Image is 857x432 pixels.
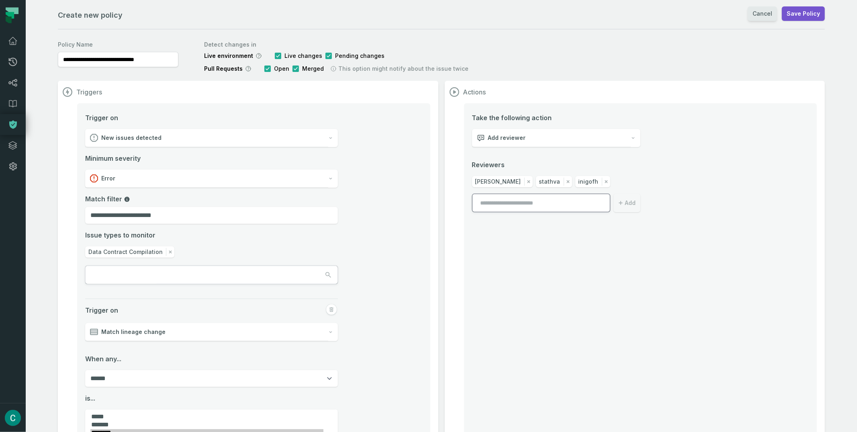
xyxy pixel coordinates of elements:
[85,207,338,224] input: Match filter field
[338,65,468,73] span: This option might notify about the issue twice
[85,230,155,240] span: Issue types to monitor
[284,52,322,60] span: Live changes
[463,88,486,96] h1: Actions
[101,328,166,336] span: Match lineage change
[614,194,640,212] button: Add
[539,178,560,186] span: stathva
[85,113,118,123] span: Trigger on
[472,113,640,123] span: Take the following action
[204,52,253,60] span: Live environment
[204,65,243,73] span: Pull Requests
[101,134,162,142] span: New issues detected
[335,52,385,60] span: Pending changes
[101,174,115,182] span: Error
[472,129,640,147] button: Add reviewer
[85,323,338,341] button: Match lineage change
[782,6,825,21] button: Save Policy
[58,10,123,21] h1: Create new policy
[76,88,102,96] h1: Triggers
[85,170,338,188] button: Error
[85,129,338,147] button: New issues detected
[302,65,324,73] span: Merged
[5,410,21,426] img: avatar of Cristian Gomez
[579,178,599,186] span: inigofh
[85,305,118,315] span: Trigger on
[748,6,777,21] a: Cancel
[58,41,178,49] label: Policy Name
[472,160,640,170] span: Reviewers
[85,393,338,403] label: is...
[88,248,163,256] span: Data Contract Compilation
[475,178,521,186] span: [PERSON_NAME]
[85,194,338,204] label: Match filter field
[85,195,130,203] span: Match filter
[85,354,338,364] label: When any...
[85,154,338,163] span: Minimum severity
[274,65,289,73] span: Open
[204,41,468,49] label: Detect changes in
[488,134,526,142] span: Add reviewer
